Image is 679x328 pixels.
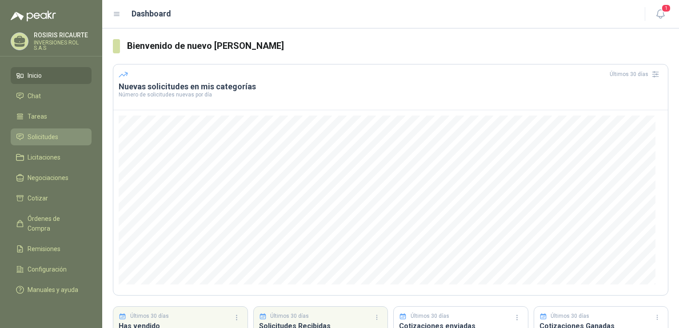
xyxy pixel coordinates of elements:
[551,312,589,320] p: Últimos 30 días
[652,6,668,22] button: 1
[11,67,92,84] a: Inicio
[661,4,671,12] span: 1
[610,67,663,81] div: Últimos 30 días
[11,88,92,104] a: Chat
[34,40,92,51] p: INVERSIONES ROL S.A.S
[11,240,92,257] a: Remisiones
[28,193,48,203] span: Cotizar
[11,210,92,237] a: Órdenes de Compra
[28,264,67,274] span: Configuración
[119,81,663,92] h3: Nuevas solicitudes en mis categorías
[130,312,169,320] p: Últimos 30 días
[11,11,56,21] img: Logo peakr
[28,132,58,142] span: Solicitudes
[119,92,663,97] p: Número de solicitudes nuevas por día
[11,281,92,298] a: Manuales y ayuda
[127,39,668,53] h3: Bienvenido de nuevo [PERSON_NAME]
[11,169,92,186] a: Negociaciones
[28,214,83,233] span: Órdenes de Compra
[11,190,92,207] a: Cotizar
[34,32,92,38] p: ROSIRIS RICAURTE
[11,149,92,166] a: Licitaciones
[28,112,47,121] span: Tareas
[411,312,449,320] p: Últimos 30 días
[11,261,92,278] a: Configuración
[132,8,171,20] h1: Dashboard
[28,285,78,295] span: Manuales y ayuda
[28,152,60,162] span: Licitaciones
[28,173,68,183] span: Negociaciones
[270,312,309,320] p: Últimos 30 días
[11,128,92,145] a: Solicitudes
[28,244,60,254] span: Remisiones
[28,71,42,80] span: Inicio
[11,108,92,125] a: Tareas
[28,91,41,101] span: Chat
